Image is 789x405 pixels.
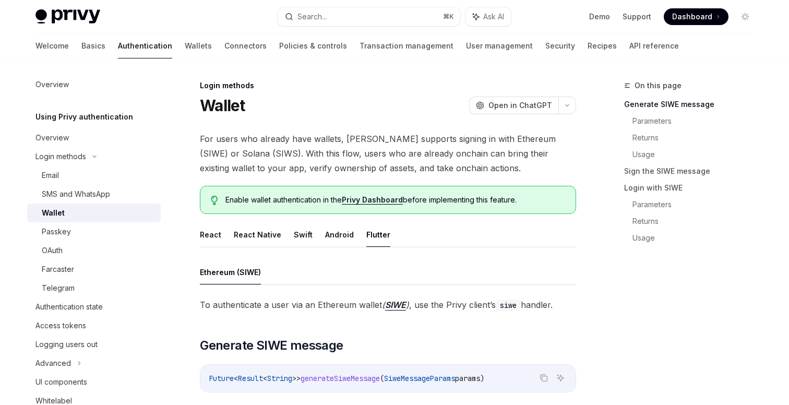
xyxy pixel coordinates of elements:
[35,78,69,91] div: Overview
[632,113,762,129] a: Parameters
[42,225,71,238] div: Passkey
[278,7,460,26] button: Search...⌘K
[27,166,161,185] a: Email
[664,8,728,25] a: Dashboard
[35,376,87,388] div: UI components
[382,300,409,311] em: ( )
[629,33,679,58] a: API reference
[488,100,552,111] span: Open in ChatGPT
[200,222,221,247] button: React
[200,132,576,175] span: For users who already have wallets, [PERSON_NAME] supports signing in with Ethereum (SIWE) or Sol...
[200,337,343,354] span: Generate SIWE message
[292,374,301,383] span: >>
[384,374,455,383] span: SiweMessageParams
[185,33,212,58] a: Wallets
[35,150,86,163] div: Login methods
[200,260,261,284] button: Ethereum (SIWE)
[624,163,762,180] a: Sign the SIWE message
[27,335,161,354] a: Logging users out
[27,373,161,391] a: UI components
[623,11,651,22] a: Support
[27,185,161,204] a: SMS and WhatsApp
[224,33,267,58] a: Connectors
[496,300,521,311] code: siwe
[632,146,762,163] a: Usage
[632,230,762,246] a: Usage
[81,33,105,58] a: Basics
[35,132,69,144] div: Overview
[27,297,161,316] a: Authentication state
[27,279,161,297] a: Telegram
[469,97,558,114] button: Open in ChatGPT
[238,374,263,383] span: Result
[35,9,100,24] img: light logo
[537,371,551,385] button: Copy the contents from the code block
[35,301,103,313] div: Authentication state
[27,260,161,279] a: Farcaster
[624,96,762,113] a: Generate SIWE message
[342,195,403,205] a: Privy Dashboard
[443,13,454,21] span: ⌘ K
[672,11,712,22] span: Dashboard
[263,374,267,383] span: <
[301,374,380,383] span: generateSiweMessage
[27,128,161,147] a: Overview
[225,195,565,205] span: Enable wallet authentication in the before implementing this feature.
[632,213,762,230] a: Returns
[27,204,161,222] a: Wallet
[27,222,161,241] a: Passkey
[211,196,218,205] svg: Tip
[360,33,453,58] a: Transaction management
[35,357,71,370] div: Advanced
[635,79,682,92] span: On this page
[297,10,327,23] div: Search...
[325,222,354,247] button: Android
[455,374,484,383] span: params)
[118,33,172,58] a: Authentication
[294,222,313,247] button: Swift
[200,96,245,115] h1: Wallet
[624,180,762,196] a: Login with SIWE
[42,244,63,257] div: OAuth
[35,319,86,332] div: Access tokens
[588,33,617,58] a: Recipes
[42,282,75,294] div: Telegram
[35,338,98,351] div: Logging users out
[234,222,281,247] button: React Native
[737,8,754,25] button: Toggle dark mode
[632,196,762,213] a: Parameters
[27,316,161,335] a: Access tokens
[42,263,74,276] div: Farcaster
[554,371,567,385] button: Ask AI
[200,297,576,312] span: To authenticate a user via an Ethereum wallet , use the Privy client’s handler.
[483,11,504,22] span: Ask AI
[234,374,238,383] span: <
[200,80,576,91] div: Login methods
[35,33,69,58] a: Welcome
[35,111,133,123] h5: Using Privy authentication
[209,374,234,383] span: Future
[385,300,406,311] a: SIWE
[27,75,161,94] a: Overview
[42,207,65,219] div: Wallet
[42,169,59,182] div: Email
[366,222,390,247] button: Flutter
[267,374,292,383] span: String
[465,7,511,26] button: Ask AI
[42,188,110,200] div: SMS and WhatsApp
[27,241,161,260] a: OAuth
[466,33,533,58] a: User management
[279,33,347,58] a: Policies & controls
[545,33,575,58] a: Security
[380,374,384,383] span: (
[632,129,762,146] a: Returns
[589,11,610,22] a: Demo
